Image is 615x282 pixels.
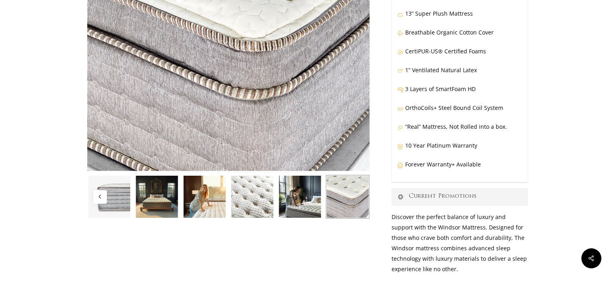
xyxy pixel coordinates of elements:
[392,188,528,206] a: Current Promotions
[397,122,522,140] p: “Real” Mattress, Not Rolled into a box.
[278,175,322,219] img: Windsor-Loft-Photoshoot-Amelia Feels the Plush Pillow top.
[135,175,179,219] img: Windsor In NH Manor
[397,159,522,178] p: Forever Warranty+ Available
[397,103,522,122] p: OrthoCoils+ Steel Bound Coil System
[397,140,522,159] p: 10 Year Platinum Warranty
[397,46,522,65] p: CertiPUR-US® Certified Foams
[397,8,522,27] p: 13” Super Plush Mattress
[87,175,131,219] img: Windsor-Side-Profile-HD-Closeup
[93,190,107,204] button: Previous
[397,65,522,84] p: 1” Ventilated Natural Latex
[397,27,522,46] p: Breathable Organic Cotton Cover
[397,84,522,103] p: 3 Layers of SmartFoam HD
